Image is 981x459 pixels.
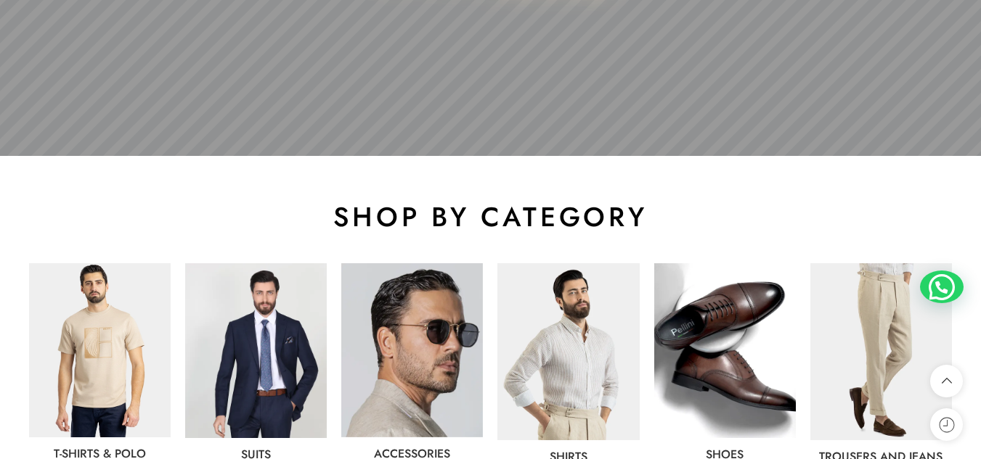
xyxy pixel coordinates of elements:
[29,199,952,234] h2: shop by category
